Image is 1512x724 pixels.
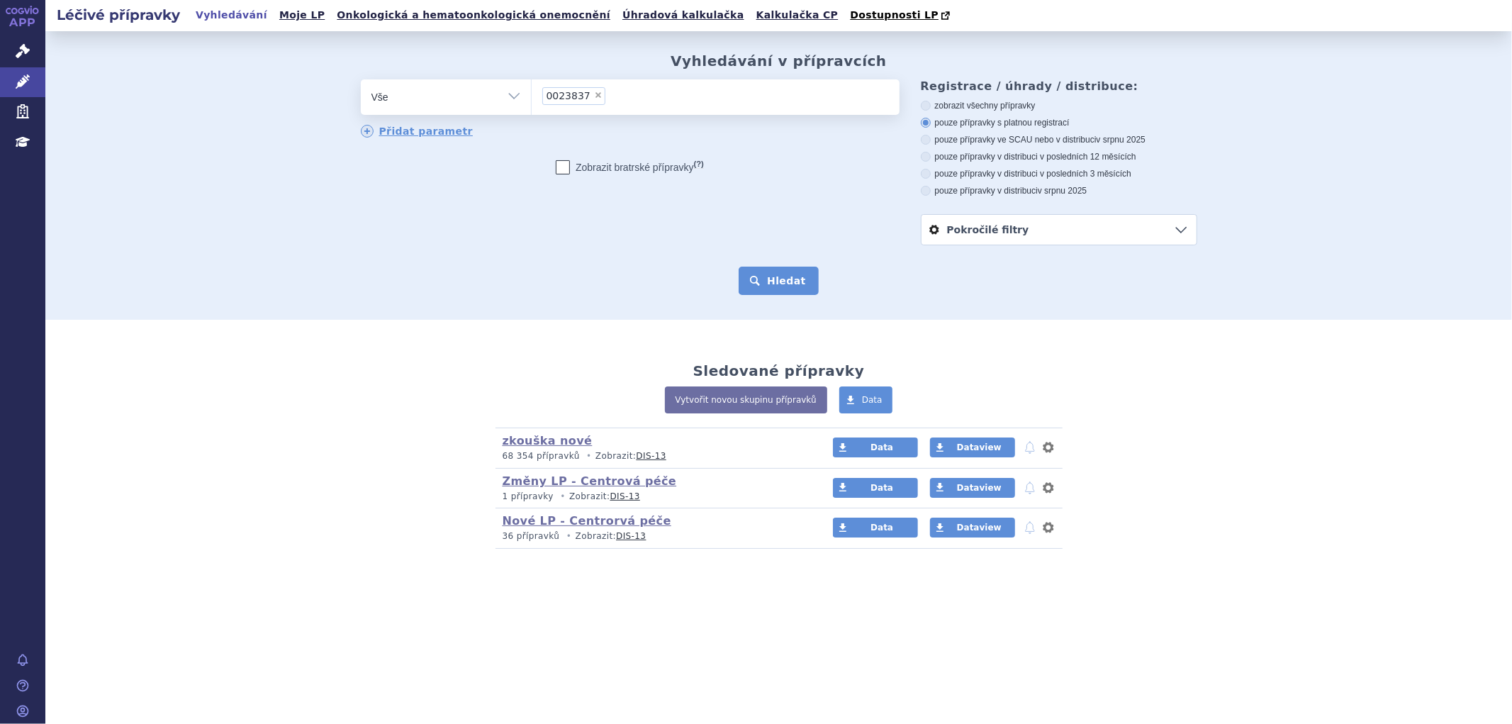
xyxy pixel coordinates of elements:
label: pouze přípravky v distribuci v posledních 3 měsících [921,168,1197,179]
a: Kalkulačka CP [752,6,843,25]
h2: Sledované přípravky [693,362,865,379]
button: notifikace [1023,519,1037,536]
a: Úhradová kalkulačka [618,6,749,25]
button: nastavení [1041,519,1055,536]
a: Vyhledávání [191,6,271,25]
h3: Registrace / úhrady / distribuce: [921,79,1197,93]
a: Data [833,518,918,538]
label: pouze přípravky ve SCAU nebo v distribuci [921,134,1197,145]
p: Zobrazit: [503,450,807,462]
a: DIS-13 [610,491,640,501]
a: Dataview [930,518,1015,538]
button: Hledat [739,267,819,295]
a: Moje LP [275,6,329,25]
a: Data [833,478,918,498]
label: zobrazit všechny přípravky [921,100,1197,111]
abbr: (?) [694,160,704,169]
span: Data [870,523,893,533]
span: 68 354 přípravků [503,451,580,461]
span: Dataview [957,442,1002,452]
label: pouze přípravky v distribuci [921,185,1197,196]
p: Zobrazit: [503,491,807,503]
button: nastavení [1041,479,1055,496]
button: notifikace [1023,479,1037,496]
label: Zobrazit bratrské přípravky [556,160,704,174]
span: Dataview [957,483,1002,493]
label: pouze přípravky v distribuci v posledních 12 měsících [921,151,1197,162]
span: 0023837 [547,91,590,101]
span: 36 přípravků [503,531,560,541]
i: • [583,450,595,462]
a: zkouška nové [503,434,593,447]
span: v srpnu 2025 [1097,135,1146,145]
a: Dostupnosti LP [846,6,957,26]
a: Přidat parametr [361,125,474,138]
a: Dataview [930,478,1015,498]
a: Data [833,438,918,457]
a: Změny LP - Centrová péče [503,474,677,488]
i: • [556,491,569,503]
span: v srpnu 2025 [1038,186,1087,196]
button: notifikace [1023,439,1037,456]
a: Data [839,386,893,413]
span: × [594,91,603,99]
span: Dostupnosti LP [850,9,939,21]
i: • [563,530,576,542]
span: Data [870,483,893,493]
a: Onkologická a hematoonkologická onemocnění [332,6,615,25]
p: Zobrazit: [503,530,807,542]
span: 1 přípravky [503,491,554,501]
h2: Vyhledávání v přípravcích [671,52,887,69]
span: Data [862,395,883,405]
label: pouze přípravky s platnou registrací [921,117,1197,128]
span: Dataview [957,523,1002,533]
a: DIS-13 [636,451,666,461]
span: Data [870,442,893,452]
a: Nové LP - Centrorvá péče [503,514,671,528]
a: Vytvořit novou skupinu přípravků [665,386,827,413]
a: DIS-13 [616,531,646,541]
a: Dataview [930,438,1015,457]
input: 0023837 [610,87,617,104]
button: nastavení [1041,439,1055,456]
a: Pokročilé filtry [922,215,1197,245]
h2: Léčivé přípravky [45,5,191,25]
